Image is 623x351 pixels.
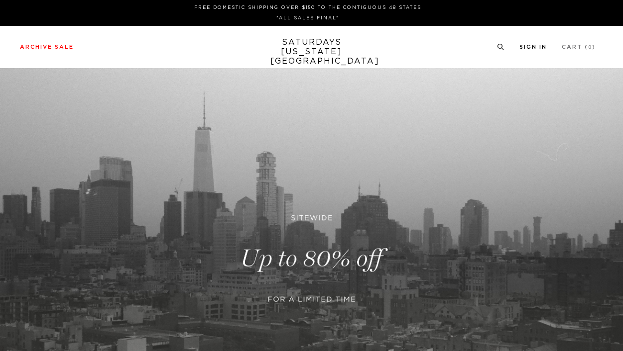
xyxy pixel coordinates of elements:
[519,44,547,50] a: Sign In
[24,14,592,22] p: *ALL SALES FINAL*
[20,44,74,50] a: Archive Sale
[562,44,596,50] a: Cart (0)
[24,4,592,11] p: FREE DOMESTIC SHIPPING OVER $150 TO THE CONTIGUOUS 48 STATES
[588,45,592,50] small: 0
[270,38,353,66] a: SATURDAYS[US_STATE][GEOGRAPHIC_DATA]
